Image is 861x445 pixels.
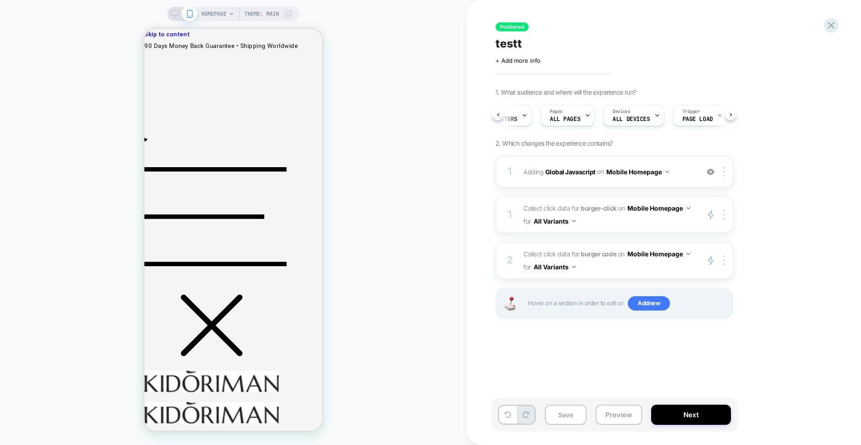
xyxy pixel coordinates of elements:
[505,206,514,224] div: 1
[496,37,522,50] span: testt
[505,163,514,181] div: 1
[505,251,514,269] div: 2
[723,255,725,265] img: close
[618,203,625,214] span: on
[683,116,713,122] span: Page Load
[687,253,690,255] img: down arrow
[572,220,576,222] img: down arrow
[581,250,616,258] strong: burger code
[613,116,650,122] span: ALL DEVICES
[523,202,694,228] span: Collect click data for
[545,405,587,425] button: Save
[477,108,497,115] span: Audience
[201,7,226,21] span: HOMEPAGE
[534,260,576,273] button: All Variants
[523,261,531,272] span: for
[550,108,562,115] span: Pages
[606,165,669,178] button: Mobile Homepage
[665,171,669,173] img: down arrow
[723,167,725,177] img: close
[496,57,540,64] span: + Add more info
[501,297,519,311] img: Joystick
[528,296,728,311] span: Hover on a section in order to edit or
[534,215,576,228] button: All Variants
[596,405,642,425] button: Preview
[723,210,725,220] img: close
[687,207,690,209] img: down arrow
[613,108,630,115] span: Devices
[496,139,613,147] span: 2. Which changes the experience contains?
[523,216,531,227] span: for
[597,166,604,177] span: on
[496,88,636,96] span: 1. What audience and where will the experience run?
[496,22,529,31] span: Published
[244,7,279,21] span: Theme: MAIN
[550,116,580,122] span: ALL PAGES
[618,248,625,259] span: on
[523,165,694,178] span: Adding
[628,296,670,311] span: Add new
[651,405,731,425] button: Next
[627,247,690,260] button: Mobile Homepage
[627,202,690,215] button: Mobile Homepage
[581,204,616,212] strong: burger-click
[707,168,714,176] img: crossed eye
[572,266,576,268] img: down arrow
[683,108,700,115] span: Trigger
[545,168,596,175] b: Global Javascript
[523,247,694,273] span: Collect click data for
